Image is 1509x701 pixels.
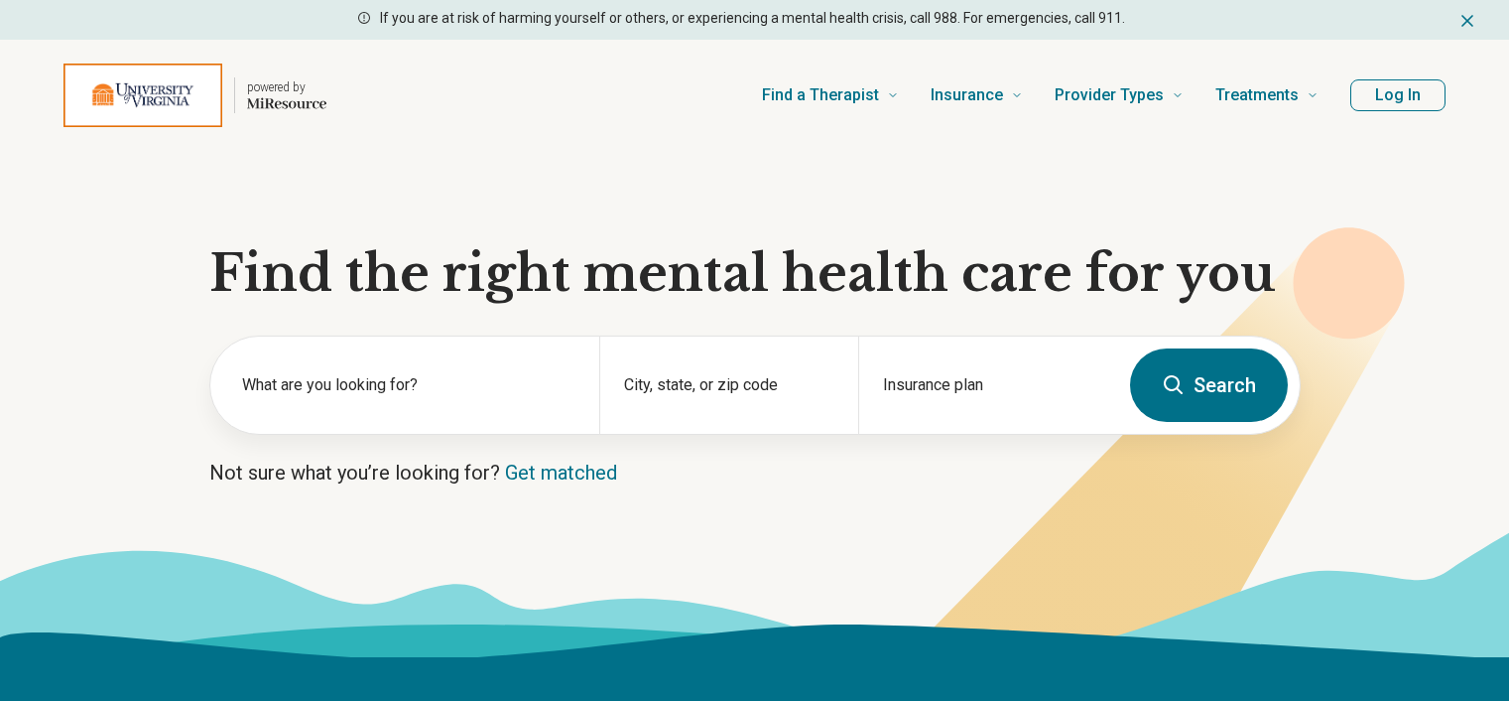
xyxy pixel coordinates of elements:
[762,56,899,135] a: Find a Therapist
[209,244,1301,304] h1: Find the right mental health care for you
[63,64,326,127] a: Home page
[931,81,1003,109] span: Insurance
[931,56,1023,135] a: Insurance
[247,79,326,95] p: powered by
[762,81,879,109] span: Find a Therapist
[380,8,1125,29] p: If you are at risk of harming yourself or others, or experiencing a mental health crisis, call 98...
[1215,56,1319,135] a: Treatments
[1215,81,1299,109] span: Treatments
[1350,79,1446,111] button: Log In
[1055,81,1164,109] span: Provider Types
[1130,349,1288,422] button: Search
[1457,8,1477,32] button: Dismiss
[1055,56,1184,135] a: Provider Types
[209,459,1301,487] p: Not sure what you’re looking for?
[242,373,575,397] label: What are you looking for?
[505,461,617,485] a: Get matched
